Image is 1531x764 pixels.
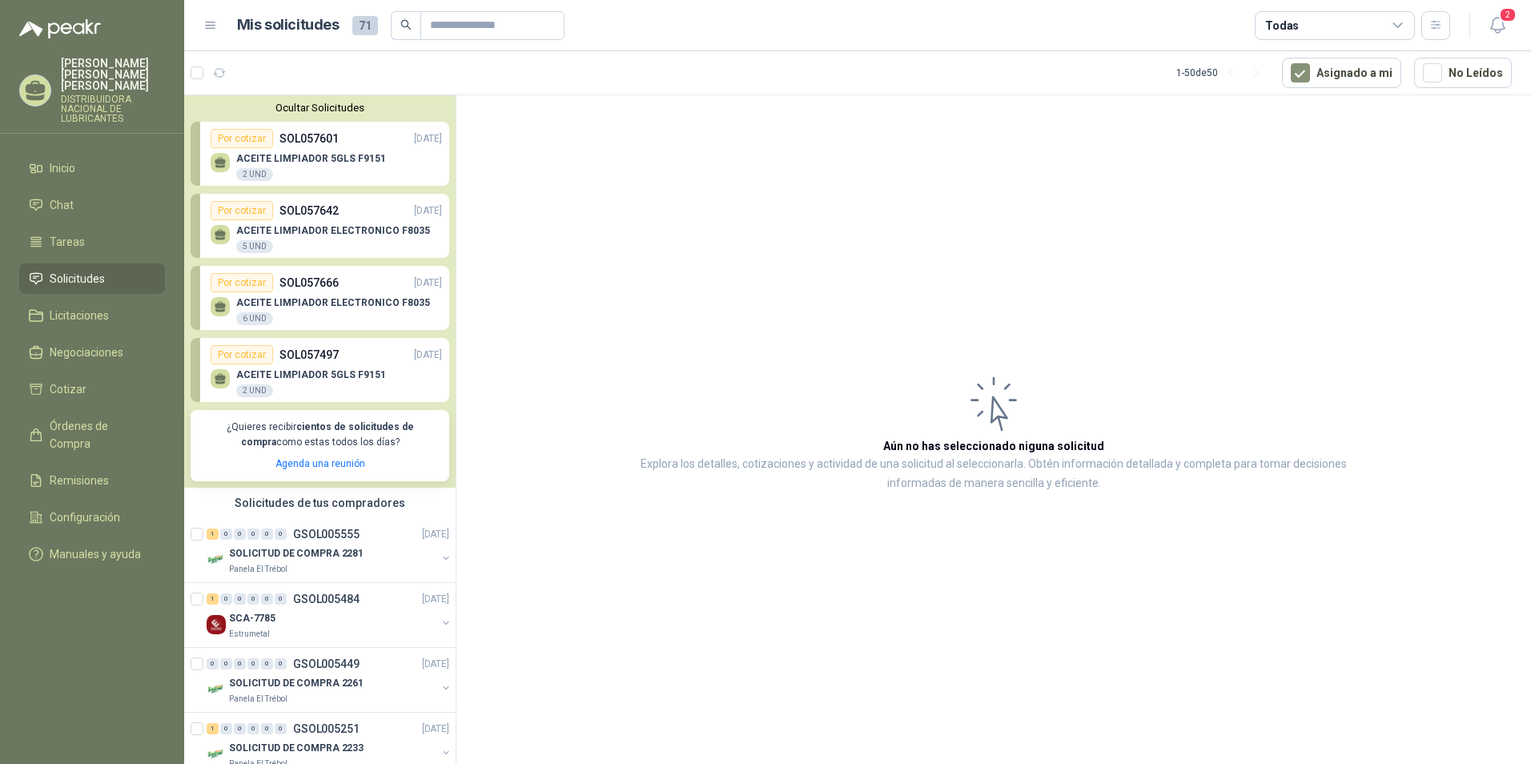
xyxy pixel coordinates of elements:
[236,312,273,325] div: 6 UND
[207,615,226,634] img: Company Logo
[220,593,232,605] div: 0
[211,345,273,364] div: Por cotizar
[279,130,339,147] p: SOL057601
[261,723,273,734] div: 0
[211,201,273,220] div: Por cotizar
[234,529,246,540] div: 0
[279,346,339,364] p: SOL057497
[883,437,1104,455] h3: Aún no has seleccionado niguna solicitud
[293,529,360,540] p: GSOL005555
[50,545,141,563] span: Manuales y ayuda
[237,14,340,37] h1: Mis solicitudes
[234,593,246,605] div: 0
[1282,58,1401,88] button: Asignado a mi
[414,348,442,363] p: [DATE]
[207,745,226,764] img: Company Logo
[207,589,452,641] a: 1 0 0 0 0 0 GSOL005484[DATE] Company LogoSCA-7785Estrumetal
[19,227,165,257] a: Tareas
[261,658,273,670] div: 0
[19,263,165,294] a: Solicitudes
[50,270,105,288] span: Solicitudes
[229,545,364,561] p: SOLICITUD DE COMPRA 2281
[207,529,219,540] div: 1
[50,233,85,251] span: Tareas
[279,274,339,292] p: SOL057666
[19,337,165,368] a: Negociaciones
[414,275,442,291] p: [DATE]
[191,266,449,330] a: Por cotizarSOL057666[DATE] ACEITE LIMPIADOR ELECTRONICO F80356 UND
[414,203,442,219] p: [DATE]
[236,225,430,236] p: ACEITE LIMPIADOR ELECTRONICO F8035
[19,465,165,496] a: Remisiones
[50,344,123,361] span: Negociaciones
[200,420,440,450] p: ¿Quieres recibir como estas todos los días?
[61,58,165,91] p: [PERSON_NAME] [PERSON_NAME] [PERSON_NAME]
[229,610,275,625] p: SCA-7785
[50,380,86,398] span: Cotizar
[50,307,109,324] span: Licitaciones
[247,529,259,540] div: 0
[275,529,287,540] div: 0
[191,338,449,402] a: Por cotizarSOL057497[DATE] ACEITE LIMPIADOR 5GLS F91512 UND
[275,723,287,734] div: 0
[293,593,360,605] p: GSOL005484
[422,591,449,606] p: [DATE]
[247,593,259,605] div: 0
[207,723,219,734] div: 1
[50,196,74,214] span: Chat
[19,300,165,331] a: Licitaciones
[19,190,165,220] a: Chat
[50,417,150,452] span: Órdenes de Compra
[211,129,273,148] div: Por cotizar
[1483,11,1512,40] button: 2
[247,723,259,734] div: 0
[236,240,273,253] div: 5 UND
[400,19,412,30] span: search
[234,658,246,670] div: 0
[207,654,452,706] a: 0 0 0 0 0 0 GSOL005449[DATE] Company LogoSOLICITUD DE COMPRA 2261Panela El Trébol
[1414,58,1512,88] button: No Leídos
[207,525,452,576] a: 1 0 0 0 0 0 GSOL005555[DATE] Company LogoSOLICITUD DE COMPRA 2281Panela El Trébol
[293,723,360,734] p: GSOL005251
[279,202,339,219] p: SOL057642
[191,102,449,114] button: Ocultar Solicitudes
[1499,7,1517,22] span: 2
[207,550,226,569] img: Company Logo
[19,374,165,404] a: Cotizar
[1176,60,1269,86] div: 1 - 50 de 50
[19,502,165,533] a: Configuración
[275,658,287,670] div: 0
[184,95,456,488] div: Ocultar SolicitudesPor cotizarSOL057601[DATE] ACEITE LIMPIADOR 5GLS F91512 UNDPor cotizarSOL05764...
[19,153,165,183] a: Inicio
[229,563,287,576] p: Panela El Trébol
[191,194,449,258] a: Por cotizarSOL057642[DATE] ACEITE LIMPIADOR ELECTRONICO F80355 UND
[207,658,219,670] div: 0
[352,16,378,35] span: 71
[422,656,449,671] p: [DATE]
[191,122,449,186] a: Por cotizarSOL057601[DATE] ACEITE LIMPIADOR 5GLS F91512 UND
[220,658,232,670] div: 0
[19,19,101,38] img: Logo peakr
[61,94,165,123] p: DISTRIBUIDORA NACIONAL DE LUBRICANTES
[261,593,273,605] div: 0
[236,297,430,308] p: ACEITE LIMPIADOR ELECTRONICO F8035
[275,593,287,605] div: 0
[236,369,386,380] p: ACEITE LIMPIADOR 5GLS F9151
[236,153,386,164] p: ACEITE LIMPIADOR 5GLS F9151
[50,159,75,177] span: Inicio
[247,658,259,670] div: 0
[236,384,273,397] div: 2 UND
[275,458,365,469] a: Agenda una reunión
[229,628,270,641] p: Estrumetal
[19,539,165,569] a: Manuales y ayuda
[234,723,246,734] div: 0
[617,455,1371,493] p: Explora los detalles, cotizaciones y actividad de una solicitud al seleccionarla. Obtén informaci...
[261,529,273,540] div: 0
[207,593,219,605] div: 1
[19,411,165,459] a: Órdenes de Compra
[422,526,449,541] p: [DATE]
[229,740,364,755] p: SOLICITUD DE COMPRA 2233
[207,680,226,699] img: Company Logo
[293,658,360,670] p: GSOL005449
[50,472,109,489] span: Remisiones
